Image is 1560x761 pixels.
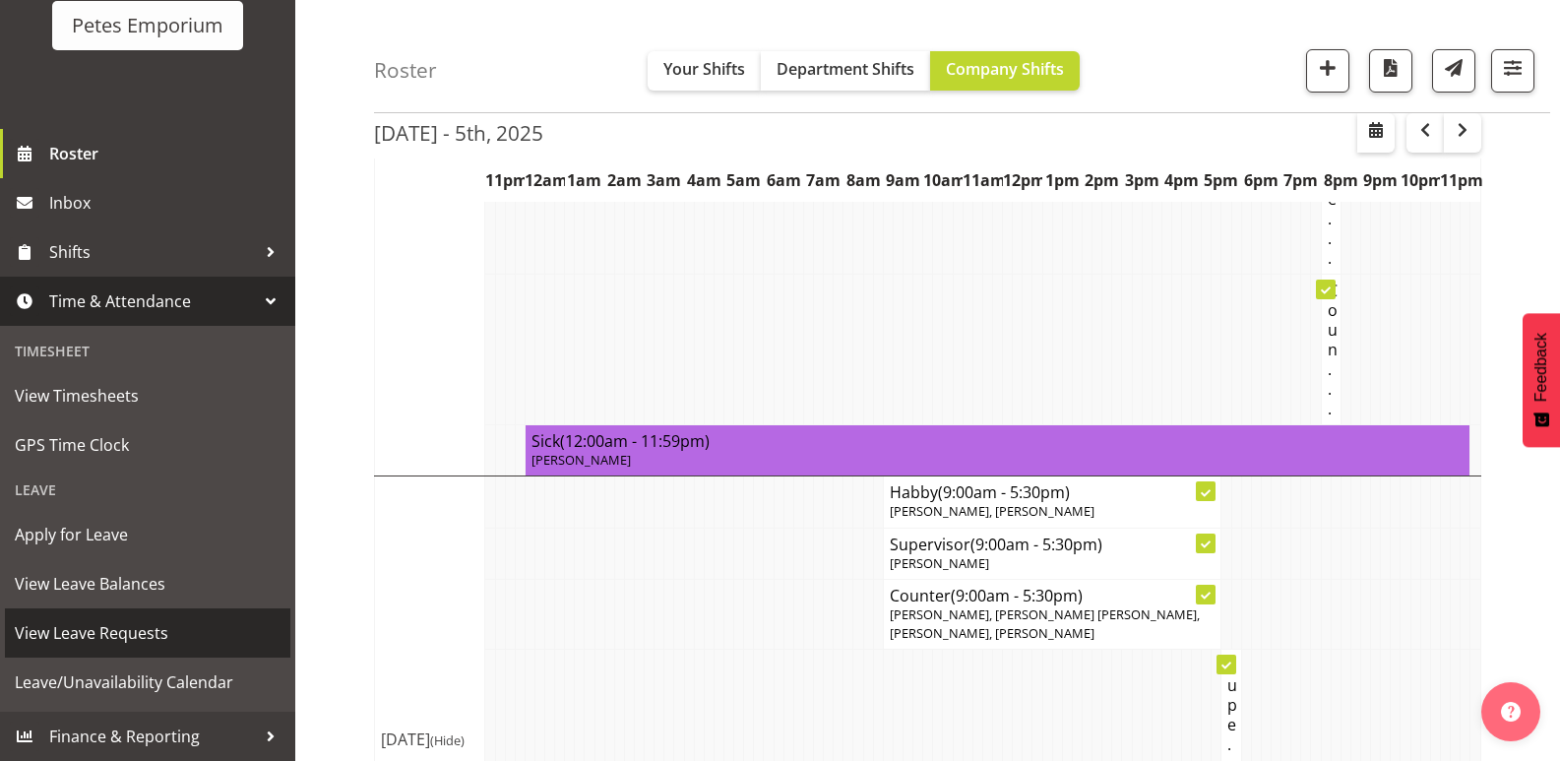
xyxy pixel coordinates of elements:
[1161,158,1201,203] th: 4pm
[485,158,525,203] th: 11pm
[531,451,631,469] span: [PERSON_NAME]
[1357,113,1395,153] button: Select a specific date within the roster.
[1361,158,1401,203] th: 9pm
[1491,49,1534,93] button: Filter Shifts
[1321,158,1360,203] th: 8pm
[803,158,842,203] th: 7am
[890,554,989,572] span: [PERSON_NAME]
[951,585,1083,606] span: (9:00am - 5:30pm)
[1523,313,1560,447] button: Feedback - Show survey
[890,586,1216,605] h4: Counter
[15,667,281,697] span: Leave/Unavailability Calendar
[1328,130,1335,268] h4: Supe...
[560,430,710,452] span: (12:00am - 11:59pm)
[1440,158,1480,203] th: 11pm
[49,237,256,267] span: Shifts
[5,608,290,658] a: View Leave Requests
[890,502,1094,520] span: [PERSON_NAME], [PERSON_NAME]
[890,535,1216,554] h4: Supervisor
[724,158,764,203] th: 5am
[1328,281,1335,418] h4: Coun...
[15,430,281,460] span: GPS Time Clock
[1003,158,1042,203] th: 12pm
[72,11,223,40] div: Petes Emporium
[963,158,1002,203] th: 11am
[49,286,256,316] span: Time & Attendance
[645,158,684,203] th: 3am
[777,58,914,80] span: Department Shifts
[5,559,290,608] a: View Leave Balances
[15,569,281,599] span: View Leave Balances
[1082,158,1121,203] th: 2pm
[930,51,1080,91] button: Company Shifts
[890,605,1200,642] span: [PERSON_NAME], [PERSON_NAME] [PERSON_NAME], [PERSON_NAME], [PERSON_NAME]
[764,158,803,203] th: 6am
[5,371,290,420] a: View Timesheets
[374,59,437,82] h4: Roster
[5,470,290,510] div: Leave
[1532,333,1550,402] span: Feedback
[1122,158,1161,203] th: 3pm
[1202,158,1241,203] th: 5pm
[1306,49,1349,93] button: Add a new shift
[525,158,564,203] th: 12am
[531,431,1464,451] h4: Sick
[5,420,290,470] a: GPS Time Clock
[1432,49,1475,93] button: Send a list of all shifts for the selected filtered period to all rostered employees.
[5,510,290,559] a: Apply for Leave
[938,481,1070,503] span: (9:00am - 5:30pm)
[49,188,285,218] span: Inbox
[374,120,543,146] h2: [DATE] - 5th, 2025
[1401,158,1440,203] th: 10pm
[1281,158,1321,203] th: 7pm
[1501,702,1521,722] img: help-xxl-2.png
[843,158,883,203] th: 8am
[5,658,290,707] a: Leave/Unavailability Calendar
[15,618,281,648] span: View Leave Requests
[1369,49,1412,93] button: Download a PDF of the roster according to the set date range.
[49,139,285,168] span: Roster
[890,482,1216,502] h4: Habby
[946,58,1064,80] span: Company Shifts
[1042,158,1082,203] th: 1pm
[970,534,1102,555] span: (9:00am - 5:30pm)
[648,51,761,91] button: Your Shifts
[923,158,963,203] th: 10am
[1241,158,1280,203] th: 6pm
[883,158,922,203] th: 9am
[5,331,290,371] div: Timesheet
[565,158,604,203] th: 1am
[684,158,723,203] th: 4am
[761,51,930,91] button: Department Shifts
[663,58,745,80] span: Your Shifts
[49,722,256,751] span: Finance & Reporting
[604,158,644,203] th: 2am
[15,381,281,411] span: View Timesheets
[430,731,465,749] span: (Hide)
[15,520,281,549] span: Apply for Leave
